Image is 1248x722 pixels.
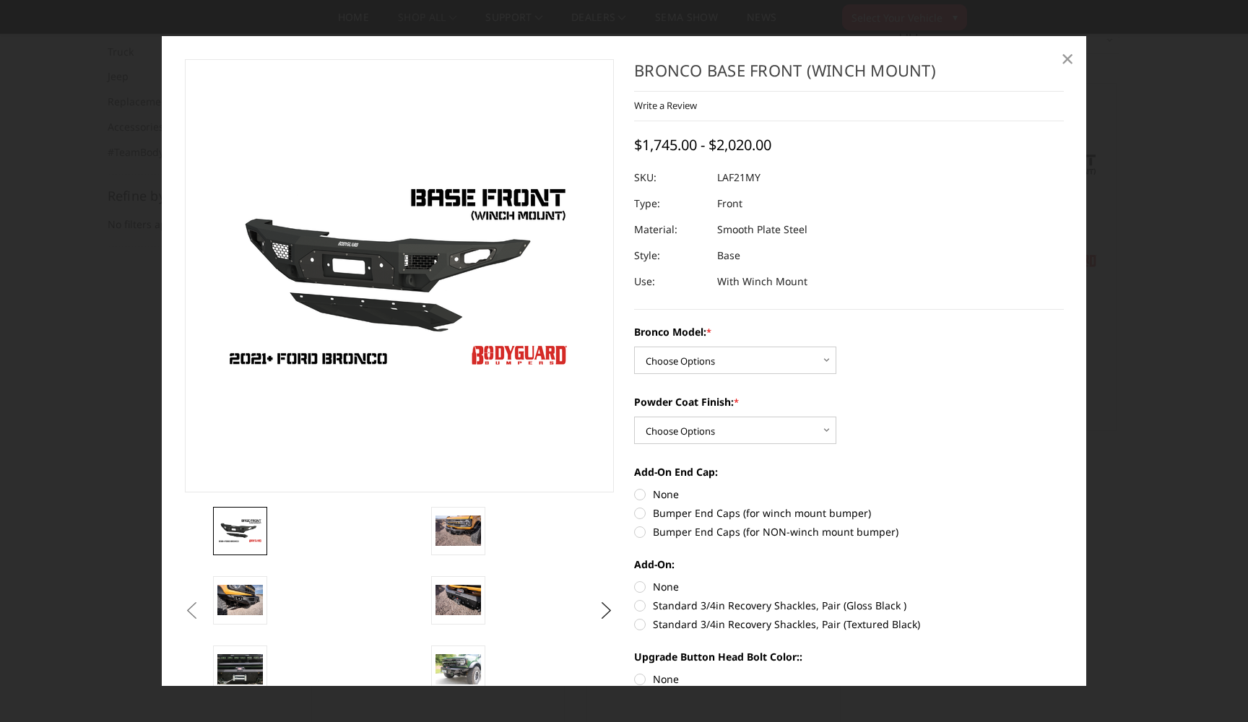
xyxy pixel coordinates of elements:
[1061,43,1074,74] span: ×
[634,487,1064,502] label: None
[1056,47,1079,70] a: Close
[717,243,740,269] dd: Base
[634,505,1064,521] label: Bumper End Caps (for winch mount bumper)
[634,579,1064,594] label: None
[634,165,706,191] dt: SKU:
[435,516,481,546] img: Bronco Base Front (winch mount)
[717,165,760,191] dd: LAF21MY
[634,135,771,155] span: $1,745.00 - $2,020.00
[717,269,807,295] dd: With Winch Mount
[717,191,742,217] dd: Front
[634,617,1064,632] label: Standard 3/4in Recovery Shackles, Pair (Textured Black)
[634,59,1064,92] h1: Bronco Base Front (winch mount)
[634,99,697,112] a: Write a Review
[634,464,1064,479] label: Add-On End Cap:
[185,59,615,492] a: Freedom Series - Bronco Base Front Bumper
[634,598,1064,613] label: Standard 3/4in Recovery Shackles, Pair (Gloss Black )
[596,600,617,622] button: Next
[634,649,1064,664] label: Upgrade Button Head Bolt Color::
[634,394,1064,409] label: Powder Coat Finish:
[634,217,706,243] dt: Material:
[634,671,1064,687] label: None
[717,217,807,243] dd: Smooth Plate Steel
[217,585,263,615] img: Bronco Base Front (winch mount)
[634,191,706,217] dt: Type:
[1176,653,1248,722] iframe: Chat Widget
[634,557,1064,572] label: Add-On:
[634,324,1064,339] label: Bronco Model:
[181,600,203,622] button: Previous
[217,654,263,684] img: Bronco Base Front (winch mount)
[217,518,263,543] img: Freedom Series - Bronco Base Front Bumper
[435,585,481,615] img: Bronco Base Front (winch mount)
[435,654,481,684] img: Bronco Base Front (winch mount)
[634,524,1064,539] label: Bumper End Caps (for NON-winch mount bumper)
[634,269,706,295] dt: Use:
[634,243,706,269] dt: Style:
